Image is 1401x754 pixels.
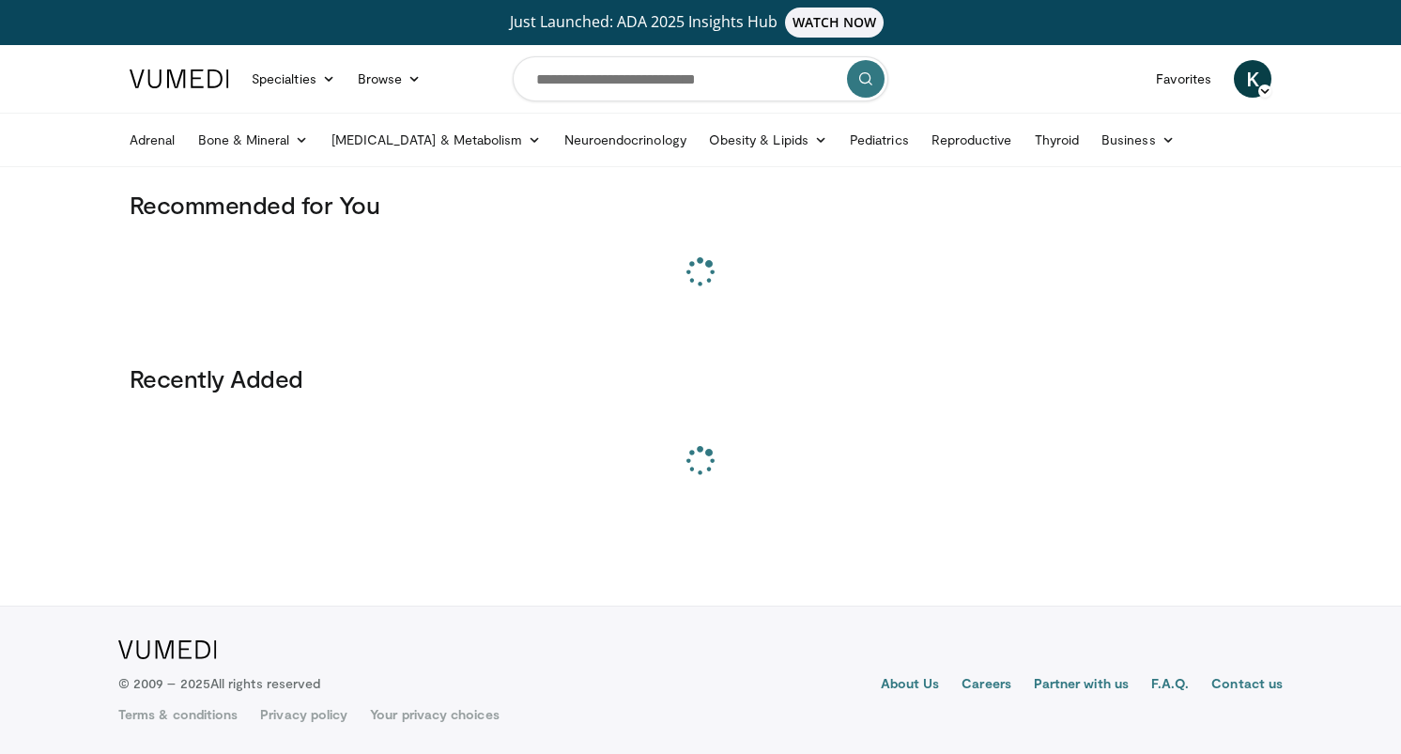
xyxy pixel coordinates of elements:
[1211,674,1283,697] a: Contact us
[1145,60,1223,98] a: Favorites
[320,121,553,159] a: [MEDICAL_DATA] & Metabolism
[187,121,320,159] a: Bone & Mineral
[346,60,433,98] a: Browse
[118,705,238,724] a: Terms & conditions
[130,363,1271,393] h3: Recently Added
[240,60,346,98] a: Specialties
[118,674,320,693] p: © 2009 – 2025
[553,121,698,159] a: Neuroendocrinology
[1090,121,1186,159] a: Business
[1234,60,1271,98] a: K
[698,121,839,159] a: Obesity & Lipids
[370,705,499,724] a: Your privacy choices
[1024,121,1091,159] a: Thyroid
[1151,674,1189,697] a: F.A.Q.
[260,705,347,724] a: Privacy policy
[118,121,187,159] a: Adrenal
[130,69,229,88] img: VuMedi Logo
[118,640,217,659] img: VuMedi Logo
[132,8,1269,38] a: Just Launched: ADA 2025 Insights HubWATCH NOW
[785,8,885,38] span: WATCH NOW
[962,674,1011,697] a: Careers
[210,675,320,691] span: All rights reserved
[130,190,1271,220] h3: Recommended for You
[920,121,1024,159] a: Reproductive
[1034,674,1129,697] a: Partner with us
[881,674,940,697] a: About Us
[513,56,888,101] input: Search topics, interventions
[839,121,920,159] a: Pediatrics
